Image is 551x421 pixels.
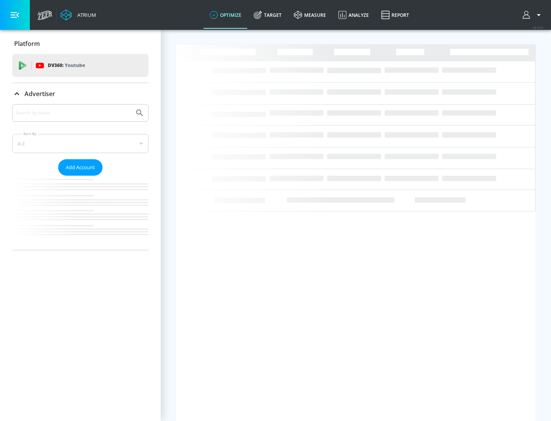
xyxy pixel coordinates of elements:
[248,1,288,29] a: Target
[12,176,148,250] nav: list of Advertiser
[58,159,103,176] button: Add Account
[12,54,148,77] div: DV360: Youtube
[12,83,148,104] div: Advertiser
[332,1,375,29] a: Analyze
[65,61,85,69] p: Youtube
[24,90,55,98] p: Advertiser
[204,1,248,29] a: optimize
[48,61,85,70] p: DV360:
[533,25,543,29] span: v 4.24.0
[375,1,415,29] a: Report
[14,39,40,48] p: Platform
[12,104,148,250] div: Advertiser
[66,163,95,172] span: Add Account
[22,131,38,136] label: Sort By
[15,108,131,118] input: Search by name
[12,134,148,153] div: A-Z
[74,11,96,18] div: Atrium
[288,1,332,29] a: measure
[12,33,148,54] div: Platform
[60,9,96,21] a: Atrium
